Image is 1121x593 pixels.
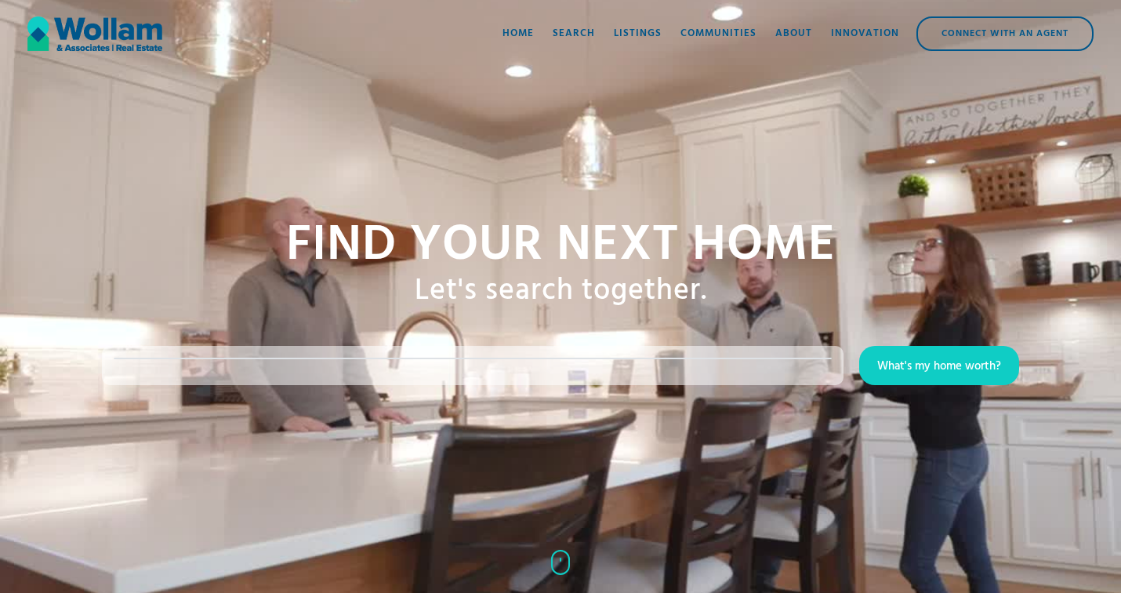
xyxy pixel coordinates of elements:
[831,26,899,42] div: Innovation
[859,346,1019,385] a: What's my home worth?
[671,10,766,57] a: Communities
[493,10,543,57] a: Home
[680,26,756,42] div: Communities
[775,26,812,42] div: About
[614,26,662,42] div: Listings
[27,10,162,57] a: home
[543,10,604,57] a: Search
[604,10,671,57] a: Listings
[286,219,836,274] h1: Find your NExt home
[766,10,822,57] a: About
[502,26,534,42] div: Home
[916,16,1094,51] a: Connect with an Agent
[822,10,909,57] a: Innovation
[415,274,707,310] h1: Let's search together.
[918,18,1092,49] div: Connect with an Agent
[553,26,595,42] div: Search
